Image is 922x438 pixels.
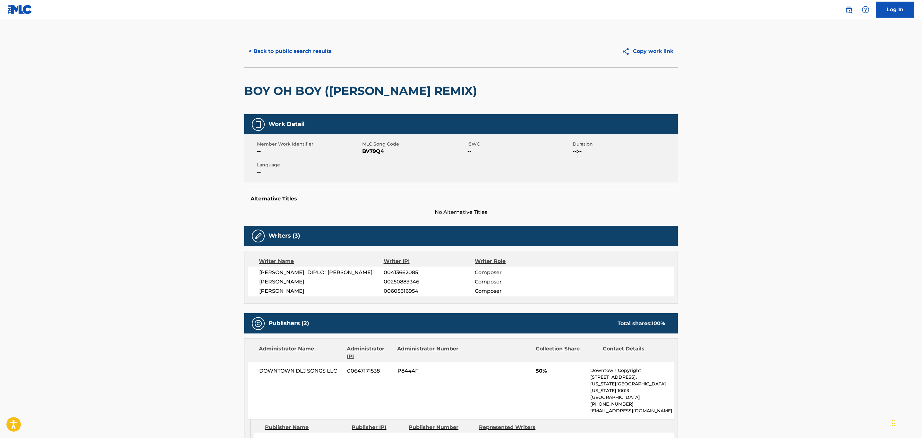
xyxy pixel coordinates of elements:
[467,141,571,147] span: ISWC
[362,147,466,155] span: BV79Q4
[257,162,361,168] span: Language
[259,367,342,375] span: DOWNTOWN DLJ SONGS LLC
[257,141,361,147] span: Member Work Identifier
[467,147,571,155] span: --
[259,345,342,360] div: Administrator Name
[475,269,558,276] span: Composer
[618,320,665,327] div: Total shares:
[862,6,869,13] img: help
[384,287,475,295] span: 00605616954
[617,43,678,59] button: Copy work link
[892,414,896,433] div: Drag
[475,278,558,286] span: Composer
[652,320,665,326] span: 100 %
[384,269,475,276] span: 00413662085
[845,6,853,13] img: search
[244,84,480,98] h2: BOY OH BOY ([PERSON_NAME] REMIX)
[622,47,633,55] img: Copy work link
[362,141,466,147] span: MLC Song Code
[265,424,347,431] div: Publisher Name
[573,141,676,147] span: Duration
[876,2,914,18] a: Log In
[269,121,304,128] h5: Work Detail
[475,257,558,265] div: Writer Role
[590,401,674,408] p: [PHONE_NUMBER]
[859,3,872,16] div: Help
[259,287,384,295] span: [PERSON_NAME]
[590,381,674,394] p: [US_STATE][GEOGRAPHIC_DATA][US_STATE] 10013
[603,345,665,360] div: Contact Details
[890,407,922,438] iframe: Chat Widget
[397,345,459,360] div: Administrator Number
[590,408,674,414] p: [EMAIL_ADDRESS][DOMAIN_NAME]
[8,5,32,14] img: MLC Logo
[842,3,855,16] a: Public Search
[257,147,361,155] span: --
[254,320,262,327] img: Publishers
[409,424,474,431] div: Publisher Number
[269,320,309,327] h5: Publishers (2)
[384,278,475,286] span: 00250889346
[590,374,674,381] p: [STREET_ADDRESS],
[536,345,598,360] div: Collection Share
[259,257,384,265] div: Writer Name
[397,367,460,375] span: P8444F
[244,208,678,216] span: No Alternative Titles
[259,278,384,286] span: [PERSON_NAME]
[251,196,671,202] h5: Alternative Titles
[269,232,300,240] h5: Writers (3)
[475,287,558,295] span: Composer
[352,424,404,431] div: Publisher IPI
[590,394,674,401] p: [GEOGRAPHIC_DATA]
[254,121,262,128] img: Work Detail
[259,269,384,276] span: [PERSON_NAME] "DIPLO" [PERSON_NAME]
[347,345,392,360] div: Administrator IPI
[347,367,393,375] span: 00647171538
[257,168,361,176] span: --
[590,367,674,374] p: Downtown Copyright
[536,367,585,375] span: 50%
[384,257,475,265] div: Writer IPI
[479,424,544,431] div: Represented Writers
[573,147,676,155] span: --:--
[254,232,262,240] img: Writers
[244,43,336,59] button: < Back to public search results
